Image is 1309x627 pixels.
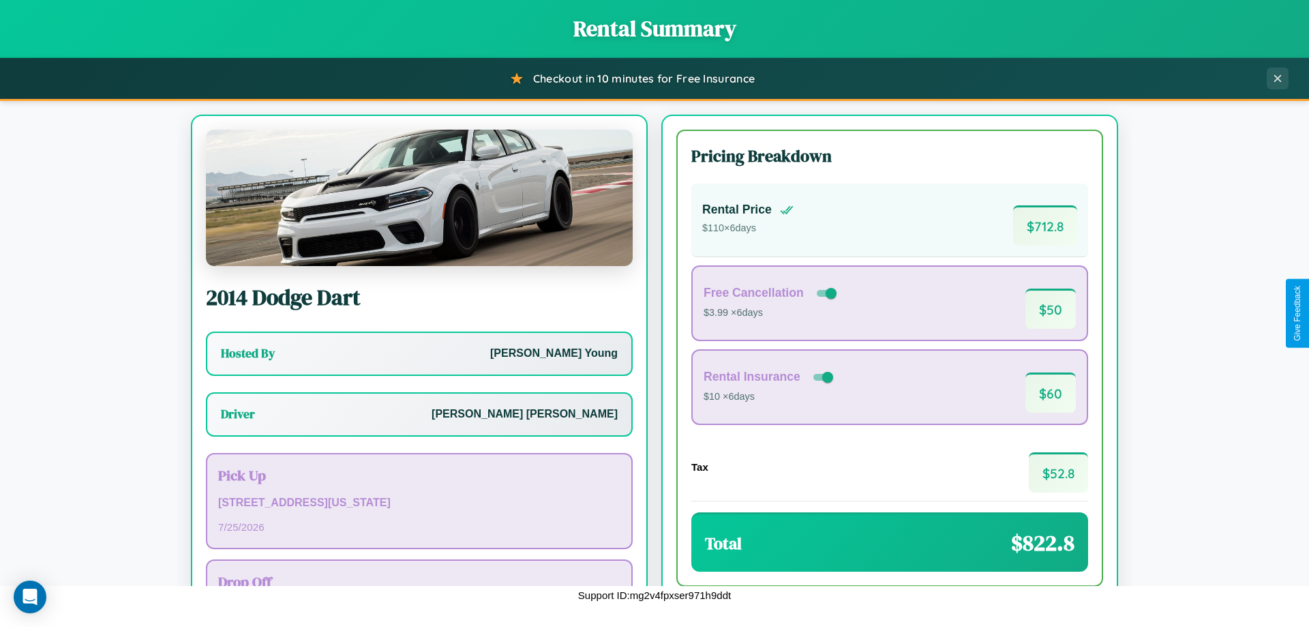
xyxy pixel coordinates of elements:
h3: Pick Up [218,465,620,485]
span: $ 822.8 [1011,528,1074,558]
h2: 2014 Dodge Dart [206,282,633,312]
h4: Free Cancellation [704,286,804,300]
h4: Rental Price [702,203,772,217]
span: $ 60 [1025,373,1076,413]
p: 7 / 25 / 2026 [218,518,620,536]
div: Give Feedback [1293,286,1302,341]
h3: Drop Off [218,572,620,592]
p: [PERSON_NAME] [PERSON_NAME] [432,405,618,424]
p: Support ID: mg2v4fpxser971h9ddt [578,586,731,604]
h3: Pricing Breakdown [691,145,1088,167]
h1: Rental Summary [14,14,1295,44]
p: $ 110 × 6 days [702,220,794,237]
p: $3.99 × 6 days [704,304,839,322]
p: [STREET_ADDRESS][US_STATE] [218,493,620,513]
span: $ 50 [1025,289,1076,329]
h3: Total [705,532,742,555]
span: Checkout in 10 minutes for Free Insurance [533,72,755,85]
span: $ 52.8 [1029,452,1088,493]
img: Dodge Dart [206,130,633,266]
h4: Rental Insurance [704,370,800,384]
p: $10 × 6 days [704,388,836,406]
h3: Hosted By [221,345,275,362]
div: Open Intercom Messenger [14,581,46,613]
h4: Tax [691,461,708,473]
span: $ 712.8 [1013,205,1077,246]
p: [PERSON_NAME] Young [490,344,618,364]
h3: Driver [221,406,255,422]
